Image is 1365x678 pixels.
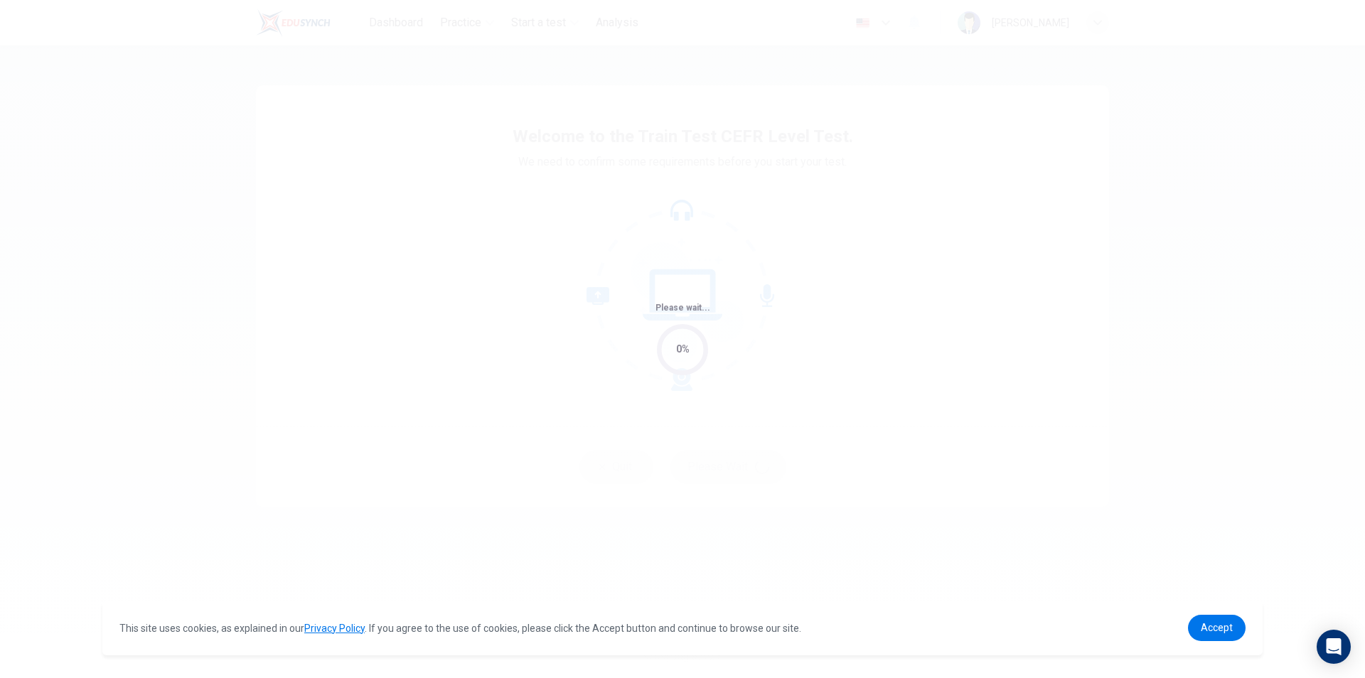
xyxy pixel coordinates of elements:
[119,623,801,634] span: This site uses cookies, as explained in our . If you agree to the use of cookies, please click th...
[655,303,710,313] span: Please wait...
[102,601,1263,655] div: cookieconsent
[304,623,365,634] a: Privacy Policy
[676,341,690,357] div: 0%
[1317,630,1351,664] div: Open Intercom Messenger
[1188,615,1246,641] a: dismiss cookie message
[1201,622,1233,633] span: Accept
